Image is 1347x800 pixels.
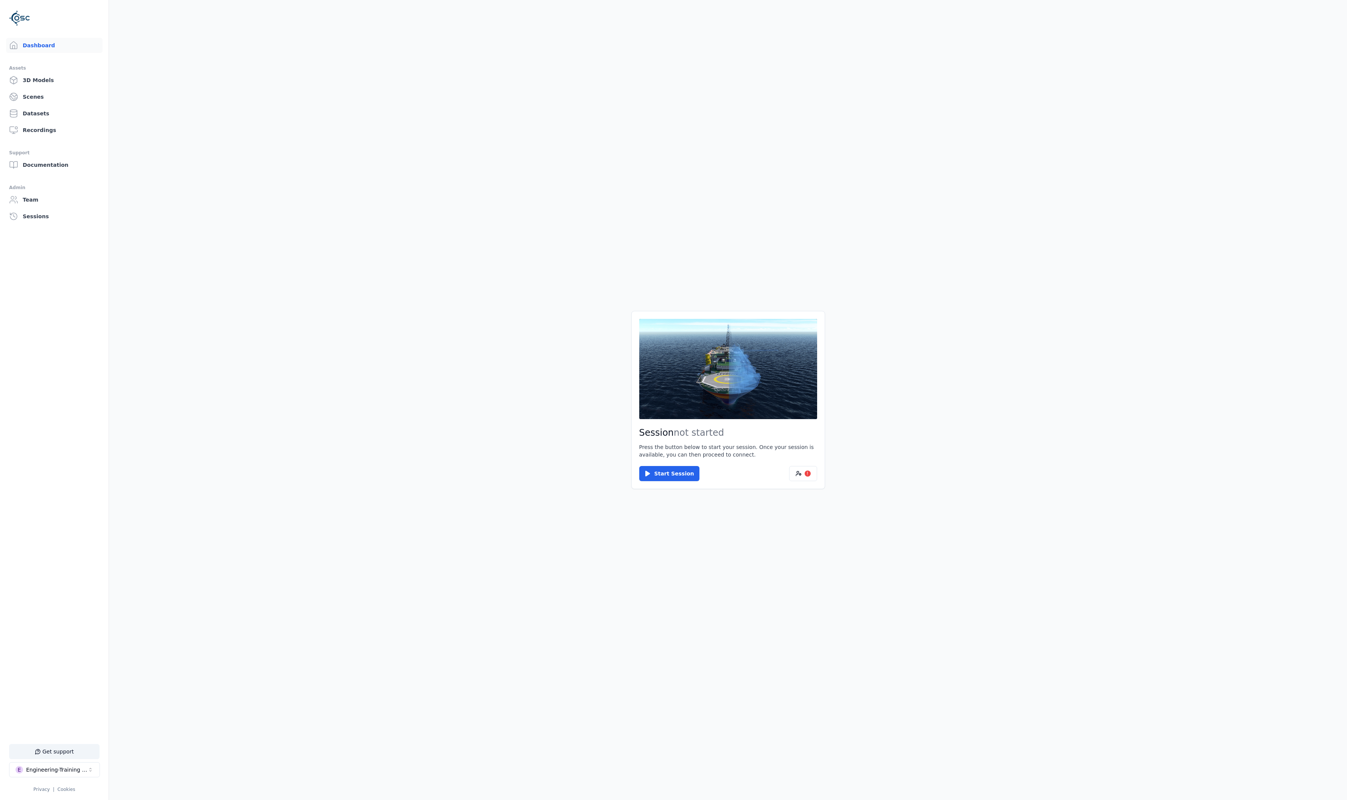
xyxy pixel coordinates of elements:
[53,787,55,792] span: |
[58,787,75,792] a: Cookies
[9,762,100,777] button: Select a workspace
[6,209,103,224] a: Sessions
[6,106,103,121] a: Datasets
[33,787,50,792] a: Privacy
[9,183,100,192] div: Admin
[6,123,103,138] a: Recordings
[6,192,103,207] a: Team
[639,466,699,481] button: Start Session
[9,64,100,73] div: Assets
[26,766,87,774] div: Engineering-Training (SSO Staging)
[639,427,817,439] h2: Session
[789,466,817,481] button: !
[805,471,811,477] div: !
[6,89,103,104] a: Scenes
[6,38,103,53] a: Dashboard
[9,744,100,759] button: Get support
[16,766,23,774] div: E
[639,443,817,458] p: Press the button below to start your session. Once your session is available, you can then procee...
[6,73,103,88] a: 3D Models
[674,427,724,438] span: not started
[9,148,100,157] div: Support
[9,8,30,29] img: Logo
[6,157,103,172] a: Documentation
